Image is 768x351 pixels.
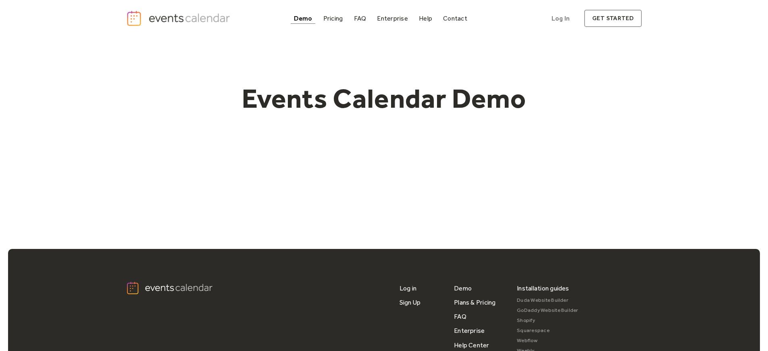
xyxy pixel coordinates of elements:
h1: Events Calendar Demo [229,82,539,115]
a: Log in [400,281,416,295]
a: get started [584,10,642,27]
div: FAQ [354,16,366,21]
a: Plans & Pricing [454,295,496,309]
a: FAQ [351,13,370,24]
a: Demo [454,281,472,295]
a: Sign Up [400,295,421,309]
a: Webflow [517,336,579,346]
a: FAQ [454,309,466,324]
a: Log In [543,10,578,27]
a: Enterprise [454,324,485,338]
a: Squarespace [517,326,579,336]
div: Installation guides [517,281,569,295]
a: home [126,10,233,27]
a: Help [416,13,435,24]
div: Demo [294,16,312,21]
div: Help [419,16,432,21]
div: Contact [443,16,467,21]
a: GoDaddy Website Builder [517,305,579,315]
a: Contact [440,13,470,24]
a: Duda Website Builder [517,295,579,305]
a: Demo [291,13,316,24]
div: Pricing [323,16,343,21]
a: Shopify [517,315,579,326]
div: Enterprise [377,16,408,21]
a: Pricing [320,13,346,24]
a: Enterprise [374,13,411,24]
